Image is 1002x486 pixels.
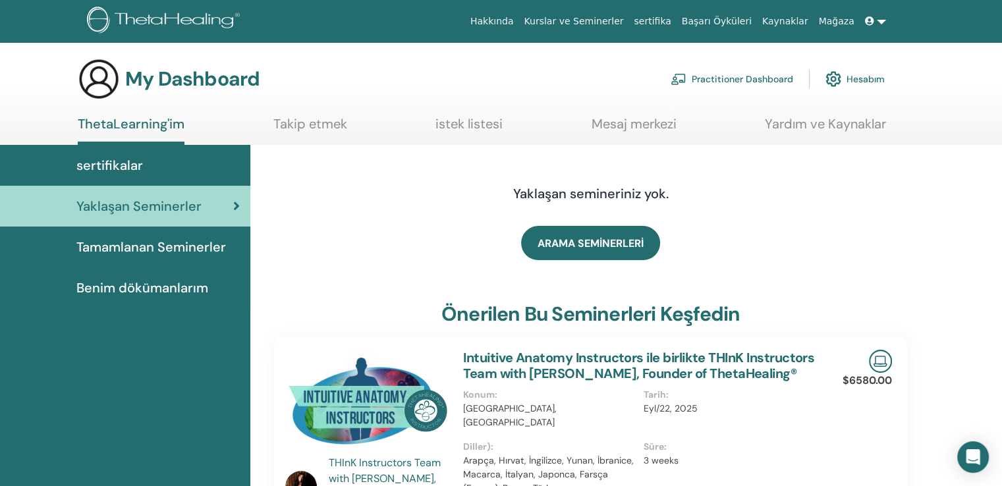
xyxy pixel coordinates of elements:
a: ARAMA SEMİNERLERİ [521,226,660,260]
span: Yaklaşan Seminerler [76,196,202,216]
p: Eyl/22, 2025 [644,402,816,416]
img: Intuitive Anatomy Instructors [285,350,447,459]
a: Intuitive Anatomy Instructors ile birlikte THInK Instructors Team with [PERSON_NAME], Founder of ... [463,349,814,382]
h4: Yaklaşan semineriniz yok. [383,186,798,202]
span: sertifikalar [76,155,143,175]
a: Takip etmek [273,116,347,142]
a: istek listesi [435,116,503,142]
a: ThetaLearning'im [78,116,184,145]
div: Open Intercom Messenger [957,441,989,473]
img: generic-user-icon.jpg [78,58,120,100]
a: Mağaza [813,9,859,34]
h3: My Dashboard [125,67,260,91]
h3: Önerilen bu seminerleri keşfedin [441,302,740,326]
span: ARAMA SEMİNERLERİ [538,236,644,250]
a: Yardım ve Kaynaklar [765,116,886,142]
a: Kurslar ve Seminerler [518,9,628,34]
a: Hakkında [465,9,519,34]
a: Hesabım [825,65,885,94]
p: Tarih : [644,388,816,402]
a: sertifika [628,9,676,34]
a: Başarı Öyküleri [677,9,757,34]
p: Süre : [644,440,816,454]
a: Kaynaklar [757,9,814,34]
img: Live Online Seminar [869,350,892,373]
a: Mesaj merkezi [592,116,677,142]
span: Benim dökümanlarım [76,278,208,298]
img: chalkboard-teacher.svg [671,73,686,85]
img: logo.png [87,7,244,36]
a: Practitioner Dashboard [671,65,793,94]
img: cog.svg [825,68,841,90]
p: $6580.00 [843,373,892,389]
p: 3 weeks [644,454,816,468]
p: Konum : [463,388,635,402]
p: [GEOGRAPHIC_DATA], [GEOGRAPHIC_DATA] [463,402,635,429]
span: Tamamlanan Seminerler [76,237,226,257]
p: Diller) : [463,440,635,454]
